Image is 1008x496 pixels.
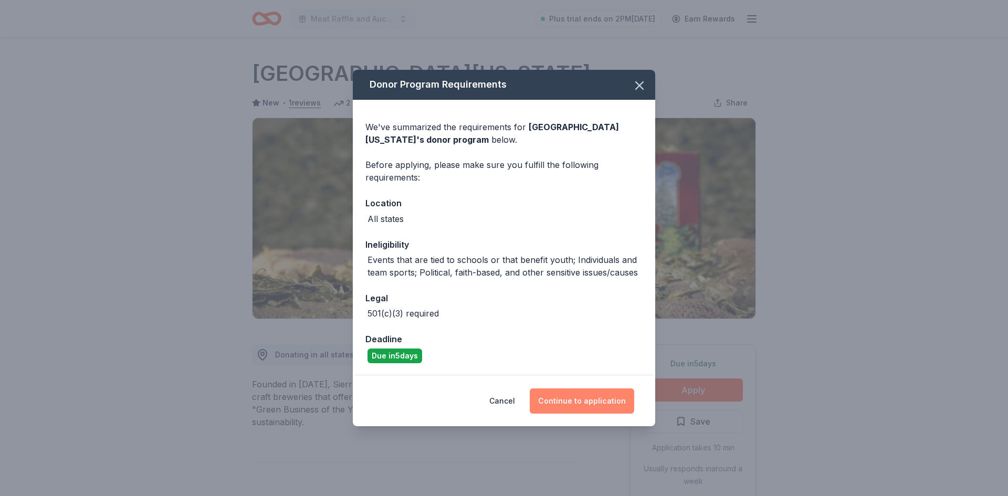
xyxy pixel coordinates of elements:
div: Deadline [365,332,643,346]
div: Legal [365,291,643,305]
button: Continue to application [530,388,634,414]
div: We've summarized the requirements for below. [365,121,643,146]
div: Events that are tied to schools or that benefit youth; Individuals and team sports; Political, fa... [367,254,643,279]
div: Donor Program Requirements [353,70,655,100]
div: 501(c)(3) required [367,307,439,320]
div: Due in 5 days [367,349,422,363]
div: Before applying, please make sure you fulfill the following requirements: [365,159,643,184]
div: Location [365,196,643,210]
div: Ineligibility [365,238,643,251]
button: Cancel [489,388,515,414]
div: All states [367,213,404,225]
